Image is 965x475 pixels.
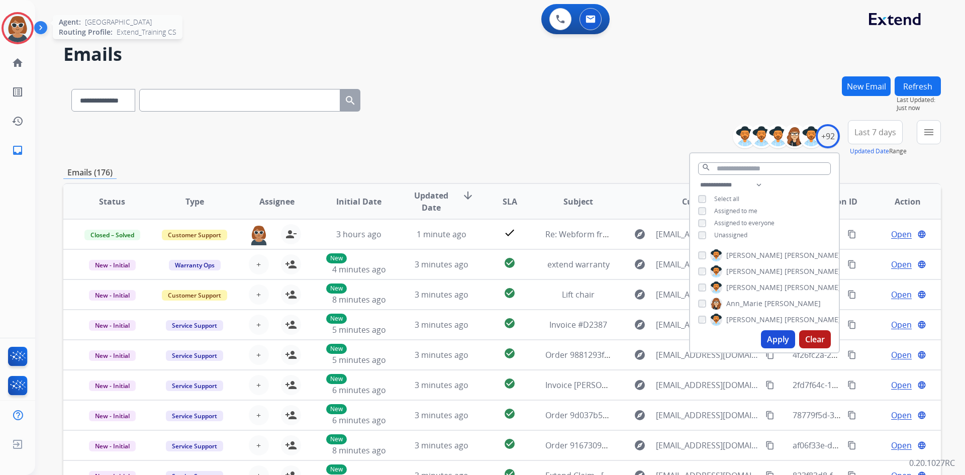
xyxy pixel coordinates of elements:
mat-icon: content_copy [847,381,856,390]
span: 6 minutes ago [332,415,386,426]
span: Last Updated: [897,96,941,104]
span: Assigned to everyone [714,219,775,227]
button: Updated Date [850,147,889,155]
span: Customer Support [162,230,227,240]
span: [PERSON_NAME] [785,266,841,276]
span: 5 minutes ago [332,324,386,335]
mat-icon: explore [634,409,646,421]
button: + [249,254,269,274]
mat-icon: content_copy [765,441,775,450]
mat-icon: explore [634,379,646,391]
button: + [249,435,269,455]
span: [PERSON_NAME] [726,315,783,325]
span: Type [185,196,204,208]
span: Invoice [PERSON_NAME] [545,379,636,391]
mat-icon: arrow_downward [462,189,474,202]
mat-icon: check_circle [504,408,516,420]
span: Last 7 days [854,130,896,134]
span: Customer [682,196,721,208]
span: SLA [503,196,517,208]
span: 8 minutes ago [332,445,386,456]
p: 0.20.1027RC [909,457,955,469]
span: Service Support [166,350,223,361]
img: avatar [4,14,32,42]
span: Service Support [166,381,223,391]
span: [GEOGRAPHIC_DATA] [85,17,152,27]
span: [PERSON_NAME] [785,250,841,260]
mat-icon: check_circle [504,377,516,390]
span: Open [891,289,912,301]
mat-icon: explore [634,258,646,270]
button: + [249,345,269,365]
span: 8 minutes ago [332,294,386,305]
span: Order 9881293f-a394-4059-85cf-296565326033 [545,349,720,360]
span: Service Support [166,441,223,451]
mat-icon: check_circle [504,257,516,269]
span: + [256,289,261,301]
span: 3 minutes ago [415,379,468,391]
mat-icon: list_alt [12,86,24,98]
span: New - Initial [89,441,136,451]
span: [PERSON_NAME] [726,282,783,293]
mat-icon: content_copy [847,441,856,450]
button: New Email [842,76,891,96]
span: Closed – Solved [84,230,140,240]
mat-icon: explore [634,319,646,331]
span: Open [891,349,912,361]
p: New [326,344,347,354]
span: af06f33e-dae5-4d7f-a789-170dd4078c4c [793,440,942,451]
span: [EMAIL_ADDRESS][DOMAIN_NAME] [656,349,759,361]
span: Open [891,439,912,451]
span: Select all [714,195,739,203]
mat-icon: content_copy [847,260,856,269]
span: Agent: [59,17,81,27]
span: Service Support [166,320,223,331]
p: New [326,253,347,263]
mat-icon: check [504,227,516,239]
p: New [326,434,347,444]
mat-icon: content_copy [847,320,856,329]
mat-icon: search [702,163,711,172]
mat-icon: explore [634,289,646,301]
span: Routing Profile: [59,27,113,37]
mat-icon: content_copy [765,350,775,359]
mat-icon: check_circle [504,317,516,329]
mat-icon: person_add [285,439,297,451]
span: Order 9d037b51-c467-455f-ac0f-f6f3e8fd3e58 [545,410,715,421]
span: Order 9167309007 [545,440,615,451]
span: [EMAIL_ADDRESS][DOMAIN_NAME] [656,439,759,451]
span: + [256,258,261,270]
mat-icon: content_copy [765,381,775,390]
mat-icon: person_add [285,349,297,361]
mat-icon: person_add [285,319,297,331]
mat-icon: content_copy [847,230,856,239]
span: 3 hours ago [336,229,381,240]
p: New [326,464,347,474]
span: Warranty Ops [169,260,221,270]
span: Range [850,147,907,155]
span: 3 minutes ago [415,289,468,300]
h2: Emails [63,44,941,64]
mat-icon: language [917,381,926,390]
mat-icon: language [917,260,926,269]
button: Refresh [895,76,941,96]
mat-icon: language [917,441,926,450]
button: + [249,284,269,305]
span: Open [891,379,912,391]
mat-icon: person_add [285,379,297,391]
span: Open [891,258,912,270]
mat-icon: inbox [12,144,24,156]
mat-icon: person_add [285,289,297,301]
span: Unassigned [714,231,747,239]
span: 6 minutes ago [332,385,386,396]
mat-icon: language [917,350,926,359]
span: Open [891,228,912,240]
span: Lift chair [562,289,595,300]
mat-icon: check_circle [504,347,516,359]
mat-icon: content_copy [847,290,856,299]
span: [PERSON_NAME] [726,266,783,276]
mat-icon: explore [634,228,646,240]
span: New - Initial [89,381,136,391]
span: New - Initial [89,350,136,361]
span: 5 minutes ago [332,354,386,365]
